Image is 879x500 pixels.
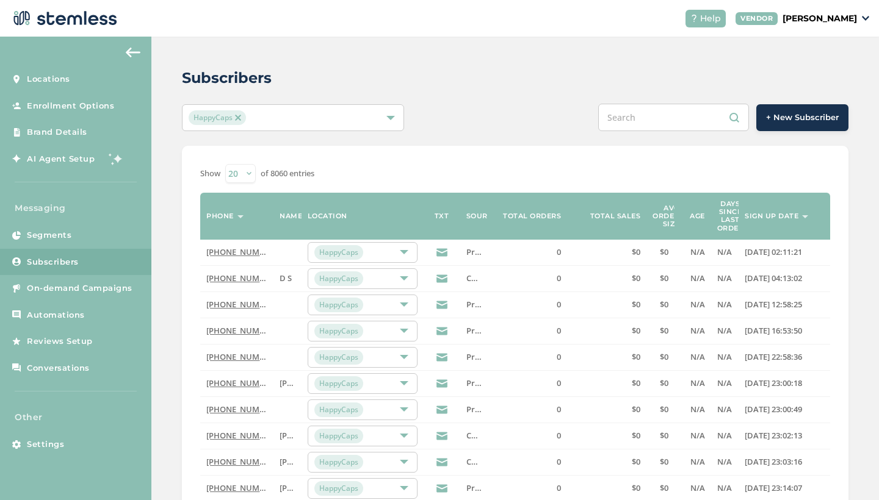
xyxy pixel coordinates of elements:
[314,245,363,260] span: HappyCaps
[745,430,824,441] label: 2024-07-20 23:02:13
[280,212,302,220] label: Name
[653,352,668,362] label: $0
[314,429,363,443] span: HappyCaps
[494,299,561,310] label: 0
[717,456,732,467] span: N/A
[308,212,347,220] label: Location
[27,309,85,321] span: Automations
[745,352,824,362] label: 2024-07-20 22:58:36
[27,335,93,348] span: Reviews Setup
[466,299,482,310] label: Promo Enrollment Page
[660,456,668,467] span: $0
[314,481,363,496] span: HappyCaps
[632,325,640,336] span: $0
[653,204,679,229] label: Avg order size
[280,482,342,493] span: [PERSON_NAME]
[573,326,640,336] label: $0
[745,299,824,310] label: 2024-07-19 12:58:25
[126,48,140,57] img: icon-arrow-back-accent-c549486e.svg
[802,215,808,218] img: icon-sort-1e1d7615.svg
[206,247,267,257] label: (310) 386-5392
[494,352,561,362] label: 0
[717,326,733,336] label: N/A
[632,430,640,441] span: $0
[466,325,556,336] span: Promo Enrollment Page
[745,351,802,362] span: [DATE] 22:58:36
[314,455,363,470] span: HappyCaps
[690,325,705,336] span: N/A
[690,273,705,284] span: N/A
[745,430,802,441] span: [DATE] 23:02:13
[206,378,267,388] label: (760) 218-9085
[660,430,668,441] span: $0
[206,352,267,362] label: (469) 863-0250
[690,482,705,493] span: N/A
[681,299,705,310] label: N/A
[494,378,561,388] label: 0
[557,482,561,493] span: 0
[717,273,733,284] label: N/A
[280,457,295,467] label: Daisy Akins
[494,430,561,441] label: 0
[660,482,668,493] span: $0
[557,404,561,415] span: 0
[494,404,561,415] label: 0
[717,299,733,310] label: N/A
[745,456,802,467] span: [DATE] 23:03:16
[314,350,363,365] span: HappyCaps
[466,273,482,284] label: CSV Import List
[690,404,705,415] span: N/A
[27,438,64,451] span: Settings
[189,110,246,125] span: HappyCaps
[466,482,556,493] span: Promo Enrollment Page
[660,325,668,336] span: $0
[280,456,342,467] span: [PERSON_NAME]
[717,351,732,362] span: N/A
[314,376,363,391] span: HappyCaps
[494,483,561,493] label: 0
[466,456,524,467] span: CSV Import List
[27,282,132,295] span: On-demand Campaigns
[573,299,640,310] label: $0
[745,404,824,415] label: 2024-07-20 23:00:49
[314,271,363,286] span: HappyCaps
[237,215,244,218] img: icon-sort-1e1d7615.svg
[653,457,668,467] label: $0
[717,378,733,388] label: N/A
[573,352,640,362] label: $0
[280,430,295,441] label: Laurel Hubbard
[632,377,640,388] span: $0
[206,326,267,336] label: (973) 493-0616
[466,212,497,220] label: Source
[736,12,778,25] div: VENDOR
[717,404,732,415] span: N/A
[653,326,668,336] label: $0
[690,246,705,257] span: N/A
[717,200,744,232] label: Days since last order
[717,299,732,310] span: N/A
[745,273,802,284] span: [DATE] 04:13:02
[717,247,733,257] label: N/A
[206,212,234,220] label: Phone
[632,456,640,467] span: $0
[573,430,640,441] label: $0
[206,246,277,257] a: [PHONE_NUMBER]
[27,229,71,241] span: Segments
[745,299,802,310] span: [DATE] 12:58:25
[206,430,277,441] a: [PHONE_NUMBER]
[557,377,561,388] span: 0
[466,430,482,441] label: CSV Import List
[632,482,640,493] span: $0
[280,273,292,284] span: D S
[573,483,640,493] label: $0
[745,212,798,220] label: Sign up date
[182,67,272,89] h2: Subscribers
[690,430,705,441] span: N/A
[261,168,314,180] label: of 8060 entries
[590,212,641,220] label: Total sales
[632,273,640,284] span: $0
[818,441,879,500] iframe: Chat Widget
[494,273,561,284] label: 0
